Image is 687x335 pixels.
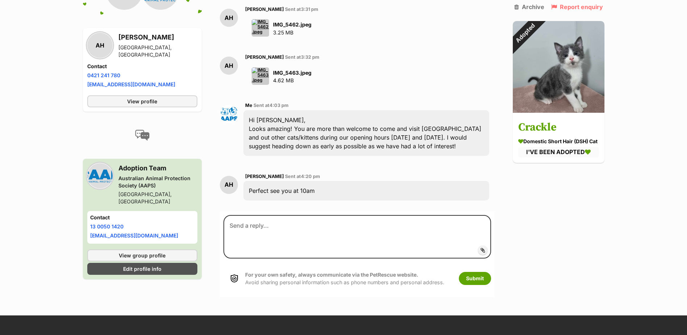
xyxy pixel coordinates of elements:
[87,249,198,261] a: View group profile
[269,103,289,108] span: 4:03 pm
[118,163,198,173] h3: Adoption Team
[90,223,123,229] a: 13 0050 1420
[273,29,293,36] span: 3.25 MB
[87,81,175,87] a: [EMAIL_ADDRESS][DOMAIN_NAME]
[119,252,166,259] span: View group profile
[118,175,198,189] div: Australian Animal Protection Society (AAPS)
[243,110,489,156] div: Hi [PERSON_NAME], Looks amazing! You are more than welcome to come and visit [GEOGRAPHIC_DATA] an...
[285,7,318,12] span: Sent at
[518,138,599,145] div: Domestic Short Hair (DSH) Cat
[513,21,604,113] img: Crackle
[503,12,546,55] div: Adopted
[245,7,284,12] span: [PERSON_NAME]
[252,67,269,85] img: IMG_5463.jpeg
[245,103,252,108] span: Me
[87,72,120,78] a: 0421 241 780
[87,63,198,70] h4: Contact
[220,176,238,194] div: AH
[245,271,444,286] p: Avoid sharing personal information such as phone numbers and personal address.
[118,191,198,205] div: [GEOGRAPHIC_DATA], [GEOGRAPHIC_DATA]
[301,54,319,60] span: 3:32 pm
[273,70,311,76] strong: IMG_5463.jpeg
[127,98,157,105] span: View profile
[90,214,195,221] h4: Contact
[123,265,162,273] span: Edit profile info
[459,272,491,285] button: Submit
[513,114,604,163] a: Crackle Domestic Short Hair (DSH) Cat I'VE BEEN ADOPTED
[551,4,603,10] a: Report enquiry
[118,44,198,58] div: [GEOGRAPHIC_DATA], [GEOGRAPHIC_DATA]
[220,9,238,27] div: AH
[135,130,150,141] img: conversation-icon-4a6f8262b818ee0b60e3300018af0b2d0b884aa5de6e9bcb8d3d4eeb1a70a7c4.svg
[514,4,544,10] a: Archive
[301,7,318,12] span: 3:31 pm
[220,105,238,123] img: Adoption Team profile pic
[273,21,311,28] strong: IMG_5462.jpeg
[518,147,599,157] div: I'VE BEEN ADOPTED
[87,95,198,107] a: View profile
[285,174,320,179] span: Sent at
[254,103,289,108] span: Sent at
[518,120,599,136] h3: Crackle
[513,107,604,114] a: Adopted
[87,163,113,189] img: Australian Animal Protection Society (AAPS) profile pic
[301,174,320,179] span: 4:20 pm
[220,57,238,75] div: AH
[118,32,198,42] h3: [PERSON_NAME]
[245,174,284,179] span: [PERSON_NAME]
[245,54,284,60] span: [PERSON_NAME]
[245,272,418,278] strong: For your own safety, always communicate via the PetRescue website.
[90,232,178,239] a: [EMAIL_ADDRESS][DOMAIN_NAME]
[243,181,489,200] div: Perfect see you at 10am
[87,33,113,58] div: AH
[273,77,294,83] span: 4.62 MB
[252,19,269,37] img: IMG_5462.jpeg
[285,54,319,60] span: Sent at
[87,263,198,275] a: Edit profile info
